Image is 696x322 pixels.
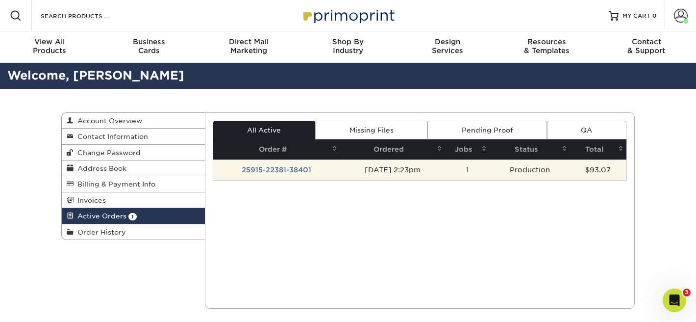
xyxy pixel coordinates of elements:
[99,31,199,63] a: BusinessCards
[213,160,340,180] td: 25915-22381-38401
[74,117,142,125] span: Account Overview
[62,113,205,129] a: Account Overview
[74,196,106,204] span: Invoices
[663,289,686,312] iframe: Intercom live chat
[74,180,155,188] span: Billing & Payment Info
[622,12,650,20] span: MY CART
[99,37,199,46] span: Business
[99,37,199,55] div: Cards
[128,213,137,220] span: 1
[497,37,597,55] div: & Templates
[74,212,126,220] span: Active Orders
[213,121,315,139] a: All Active
[497,37,597,46] span: Resources
[445,139,490,160] th: Jobs
[74,164,126,172] span: Address Book
[398,37,497,46] span: Design
[683,289,691,296] span: 3
[213,139,340,160] th: Order #
[597,31,696,63] a: Contact& Support
[340,160,445,180] td: [DATE] 2:23pm
[298,37,398,55] div: Industry
[199,37,298,46] span: Direct Mail
[570,139,626,160] th: Total
[299,5,397,26] img: Primoprint
[315,121,427,139] a: Missing Files
[62,129,205,144] a: Contact Information
[74,133,148,140] span: Contact Information
[597,37,696,46] span: Contact
[490,139,570,160] th: Status
[74,149,141,157] span: Change Password
[398,31,497,63] a: DesignServices
[490,160,570,180] td: Production
[547,121,626,139] a: QA
[62,208,205,224] a: Active Orders 1
[398,37,497,55] div: Services
[62,161,205,176] a: Address Book
[199,31,298,63] a: Direct MailMarketing
[62,224,205,240] a: Order History
[74,228,126,236] span: Order History
[298,31,398,63] a: Shop ByIndustry
[298,37,398,46] span: Shop By
[62,145,205,161] a: Change Password
[497,31,597,63] a: Resources& Templates
[597,37,696,55] div: & Support
[340,139,445,160] th: Ordered
[570,160,626,180] td: $93.07
[62,192,205,208] a: Invoices
[62,176,205,192] a: Billing & Payment Info
[445,160,490,180] td: 1
[40,10,135,22] input: SEARCH PRODUCTS.....
[199,37,298,55] div: Marketing
[652,12,657,19] span: 0
[427,121,547,139] a: Pending Proof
